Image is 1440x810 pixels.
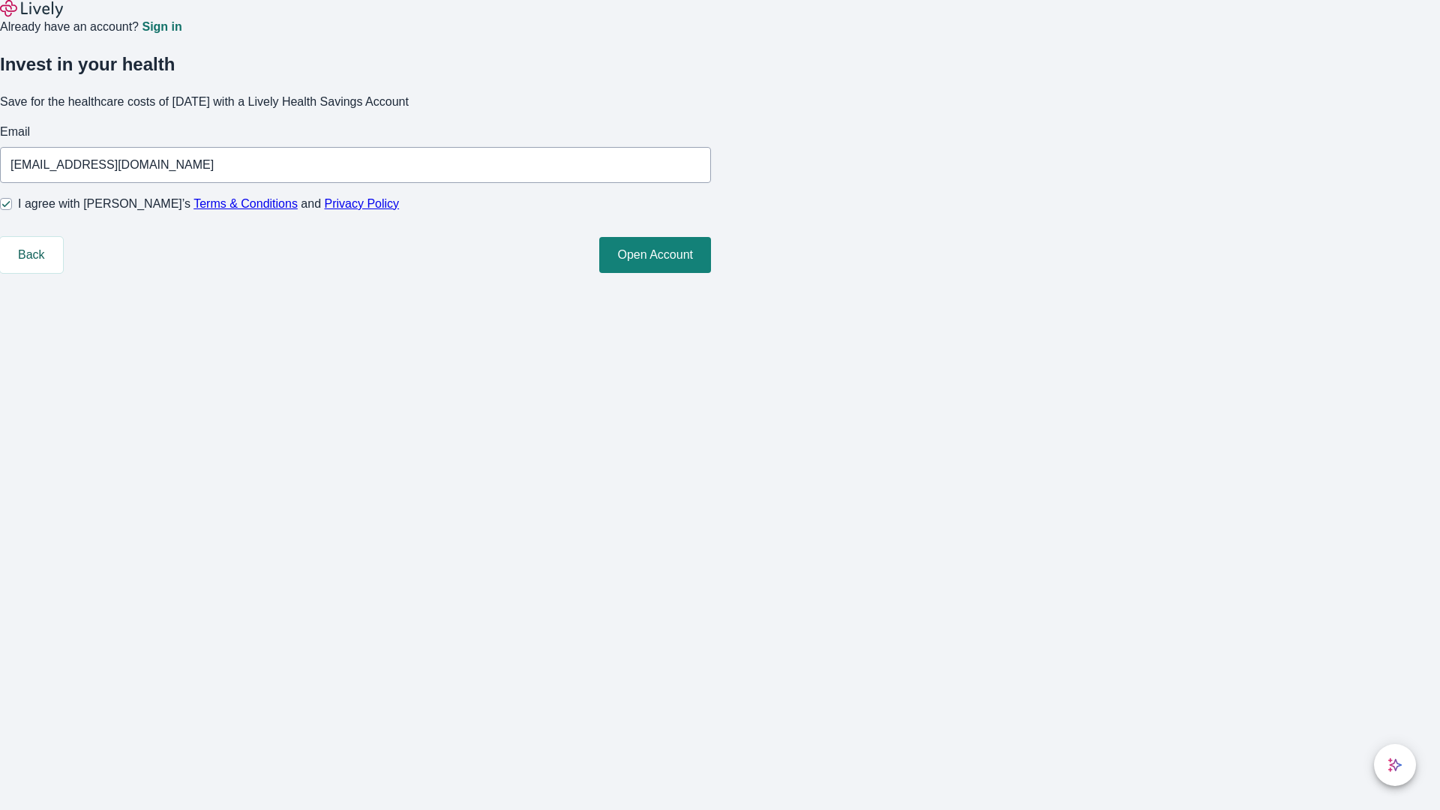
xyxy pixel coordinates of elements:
button: Open Account [599,237,711,273]
button: chat [1374,744,1416,786]
svg: Lively AI Assistant [1387,757,1402,772]
a: Privacy Policy [325,197,400,210]
a: Sign in [142,21,181,33]
a: Terms & Conditions [193,197,298,210]
span: I agree with [PERSON_NAME]’s and [18,195,399,213]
